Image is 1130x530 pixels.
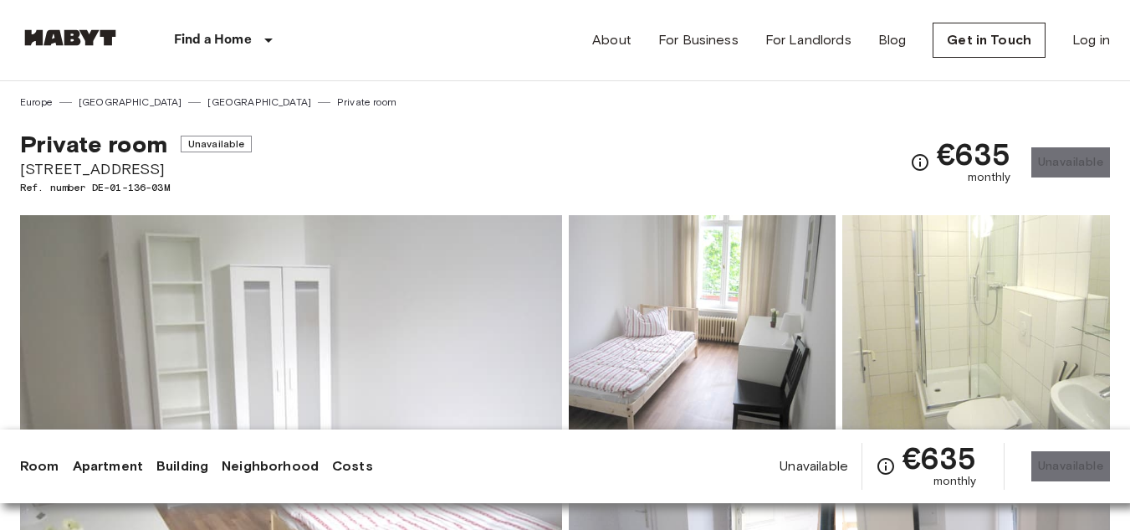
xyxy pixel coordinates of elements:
a: Costs [332,456,373,476]
a: Log in [1072,30,1110,50]
a: Europe [20,95,53,110]
a: For Landlords [765,30,851,50]
span: €635 [902,443,977,473]
span: monthly [968,169,1011,186]
span: Ref. number DE-01-136-03M [20,180,252,195]
span: monthly [933,473,977,490]
span: [STREET_ADDRESS] [20,158,252,180]
span: Unavailable [181,136,253,152]
a: Apartment [73,456,143,476]
span: Unavailable [780,457,848,476]
a: Room [20,456,59,476]
a: About [592,30,631,50]
img: Habyt [20,29,120,46]
span: Private room [20,130,167,158]
svg: Check cost overview for full price breakdown. Please note that discounts apply to new joiners onl... [876,456,896,476]
a: Blog [878,30,907,50]
svg: Check cost overview for full price breakdown. Please note that discounts apply to new joiners onl... [910,152,930,172]
span: €635 [937,139,1011,169]
a: [GEOGRAPHIC_DATA] [207,95,311,110]
img: Picture of unit DE-01-136-03M [842,215,1110,435]
a: Building [156,456,208,476]
a: [GEOGRAPHIC_DATA] [79,95,182,110]
img: Picture of unit DE-01-136-03M [569,215,836,435]
a: Private room [337,95,396,110]
a: Get in Touch [933,23,1046,58]
p: Find a Home [174,30,252,50]
a: For Business [658,30,739,50]
a: Neighborhood [222,456,319,476]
